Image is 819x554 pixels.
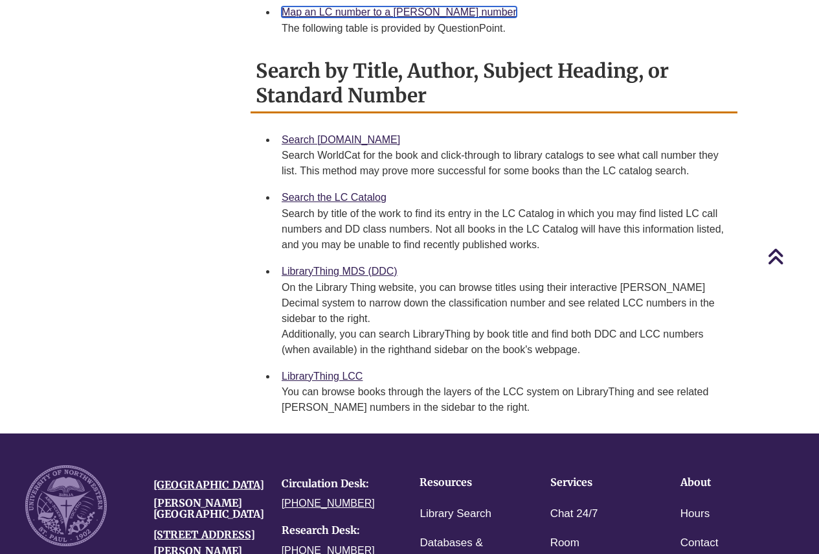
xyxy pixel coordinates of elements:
h4: Circulation Desk: [282,478,390,490]
div: Search WorldCat for the book and click-through to library catalogs to see what call number they l... [282,148,727,179]
a: [PHONE_NUMBER] [282,498,375,509]
div: On the Library Thing website, you can browse titles using their interactive [PERSON_NAME] Decimal... [282,280,727,358]
h4: Services [550,477,640,489]
div: The following table is provided by QuestionPoint. [282,21,727,36]
h4: [PERSON_NAME][GEOGRAPHIC_DATA] [153,498,262,520]
div: You can browse books through the layers of the LCC system on LibraryThing and see related [PERSON... [282,384,727,415]
a: LibraryThing MDS (DDC) [282,266,398,277]
a: Search the LC Catalog [282,192,387,203]
div: Search by title of the work to find its entry in the LC Catalog in which you may find listed LC c... [282,206,727,253]
a: Search [DOMAIN_NAME] [282,134,400,145]
a: Back to Top [767,248,816,265]
img: UNW seal [25,465,107,547]
a: Chat 24/7 [550,505,598,524]
a: LibraryThing LCC [282,371,363,382]
h4: Research Desk: [282,525,390,537]
h4: About [680,477,770,489]
a: Hours [680,505,710,524]
a: Contact [680,534,719,553]
h2: Search by Title, Author, Subject Heading, or Standard Number [251,54,737,113]
a: [GEOGRAPHIC_DATA] [153,478,264,491]
a: Library Search [420,505,491,524]
a: Map an LC number to a [PERSON_NAME] number [282,6,517,17]
h4: Resources [420,477,510,489]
